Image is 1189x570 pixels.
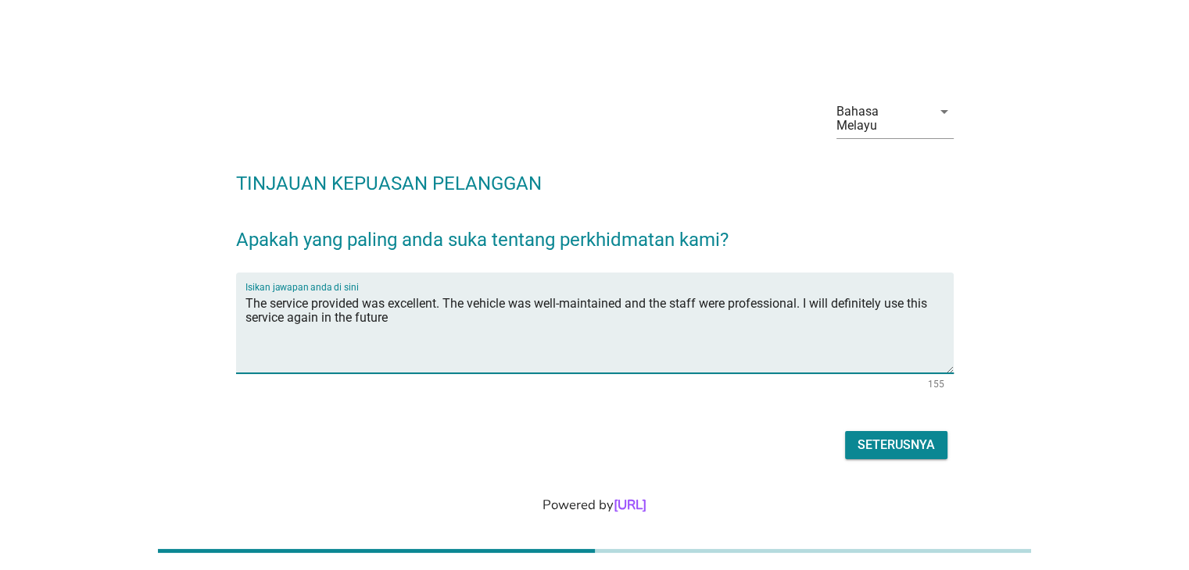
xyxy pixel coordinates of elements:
[845,431,947,459] button: Seterusnya
[19,495,1170,515] div: Powered by
[858,436,935,454] div: Seterusnya
[935,102,954,121] i: arrow_drop_down
[836,105,922,133] div: Bahasa Melayu
[236,154,954,254] h2: TINJAUAN KEPUASAN PELANGGAN Apakah yang paling anda suka tentang perkhidmatan kami?
[245,291,954,373] textarea: Isikan jawapan anda di sini
[928,379,944,389] div: 155
[614,496,646,514] a: [URL]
